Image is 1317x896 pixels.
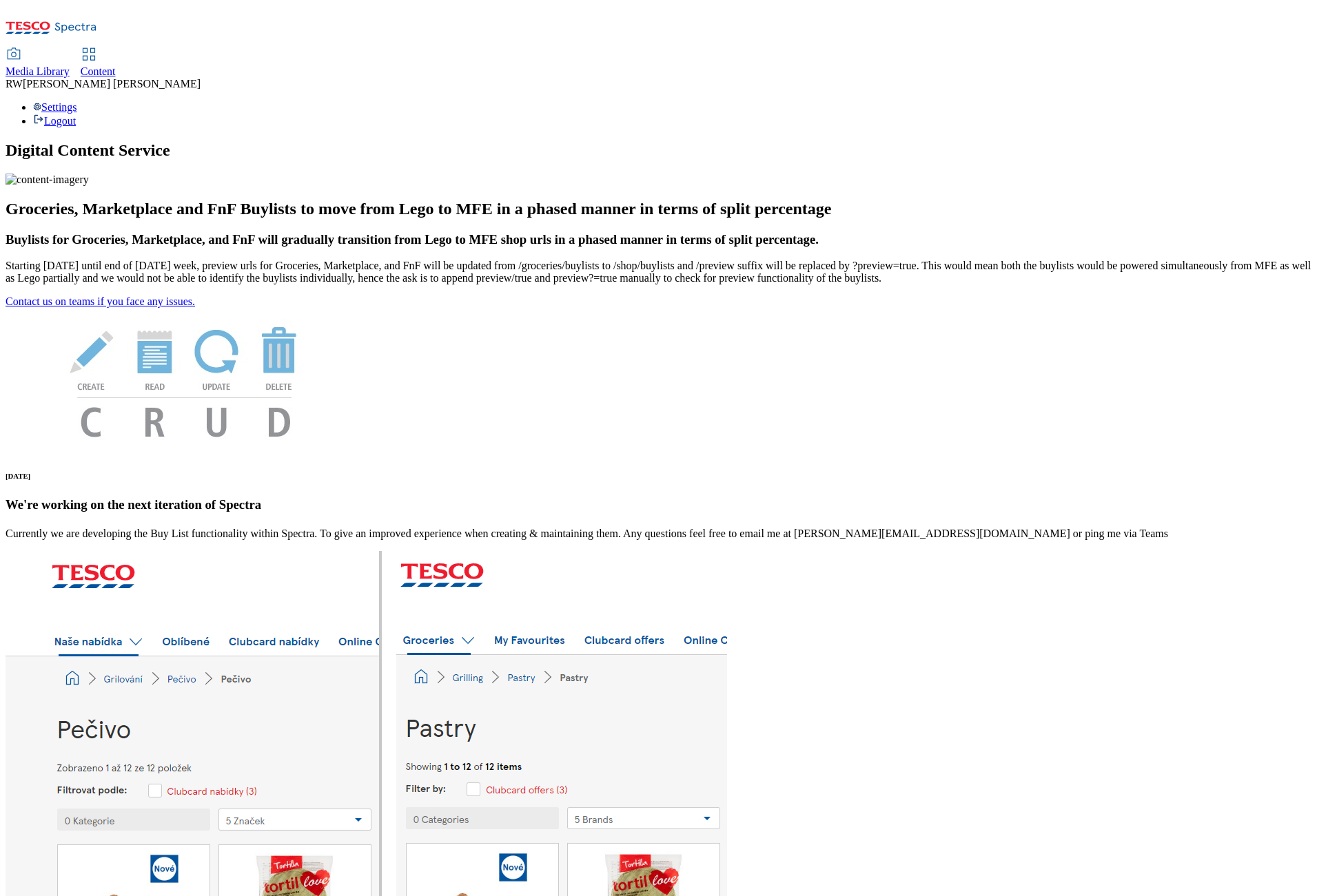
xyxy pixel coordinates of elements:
[6,49,70,78] a: Media Library
[6,65,70,77] span: Media Library
[33,101,77,113] a: Settings
[6,232,1311,247] h3: Buylists for Groceries, Marketplace, and FnF will gradually transition from Lego to MFE shop urls...
[81,65,116,77] span: Content
[6,260,1311,284] p: Starting [DATE] until end of [DATE] week, preview urls for Groceries, Marketplace, and FnF will b...
[6,200,1311,218] h2: Groceries, Marketplace and FnF Buylists to move from Lego to MFE in a phased manner in terms of s...
[6,528,1311,540] p: Currently we are developing the Buy List functionality within Spectra. To give an improved experi...
[6,472,1311,480] h6: [DATE]
[6,174,89,186] img: content-imagery
[6,78,23,90] span: RW
[6,497,1311,512] h3: We're working on the next iteration of Spectra
[81,49,116,78] a: Content
[6,295,195,307] a: Contact us on teams if you face any issues.
[6,308,364,452] img: News Image
[33,115,76,127] a: Logout
[23,78,201,90] span: [PERSON_NAME] [PERSON_NAME]
[6,141,1311,160] h1: Digital Content Service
